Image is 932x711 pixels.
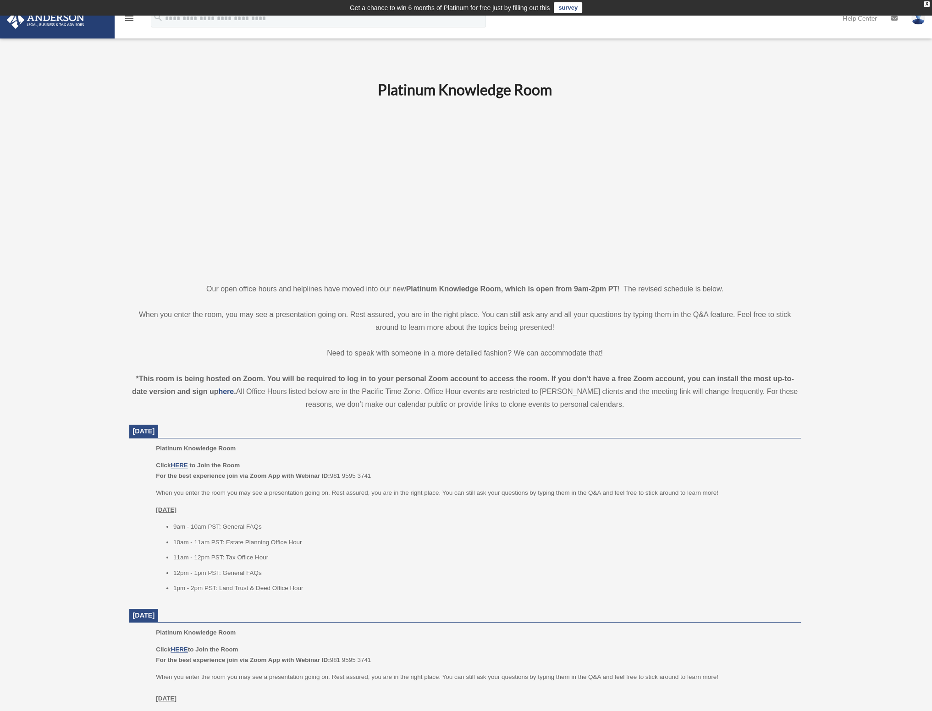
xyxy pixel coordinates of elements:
[171,646,188,653] a: HERE
[171,462,188,469] a: HERE
[173,552,794,563] li: 11am - 12pm PST: Tax Office Hour
[124,16,135,24] a: menu
[190,462,240,469] b: to Join the Room
[173,537,794,548] li: 10am - 11am PST: Estate Planning Office Hour
[156,644,794,666] p: 981 9595 3741
[156,656,330,663] b: For the best experience join via Zoom App with Webinar ID:
[327,111,602,266] iframe: 231110_Toby_KnowledgeRoom
[129,308,801,334] p: When you enter the room, you may see a presentation going on. Rest assured, you are in the right ...
[234,388,236,395] strong: .
[133,612,155,619] span: [DATE]
[378,81,552,98] b: Platinum Knowledge Room
[350,2,550,13] div: Get a chance to win 6 months of Platinum for free just by filling out this
[133,427,155,435] span: [DATE]
[156,506,176,513] u: [DATE]
[156,460,794,481] p: 981 9595 3741
[124,13,135,24] i: menu
[132,375,794,395] strong: *This room is being hosted on Zoom. You will be required to log in to your personal Zoom account ...
[924,1,930,7] div: close
[4,11,87,29] img: Anderson Advisors Platinum Portal
[129,372,801,411] div: All Office Hours listed below are in the Pacific Time Zone. Office Hour events are restricted to ...
[156,487,794,498] p: When you enter the room you may see a presentation going on. Rest assured, you are in the right p...
[173,568,794,579] li: 12pm - 1pm PST: General FAQs
[218,388,234,395] a: here
[156,445,236,452] span: Platinum Knowledge Room
[156,695,176,702] u: [DATE]
[156,462,189,469] b: Click
[173,583,794,594] li: 1pm - 2pm PST: Land Trust & Deed Office Hour
[156,672,794,704] p: When you enter the room you may see a presentation going on. Rest assured, you are in the right p...
[129,283,801,295] p: Our open office hours and helplines have moved into our new ! The revised schedule is below.
[156,472,330,479] b: For the best experience join via Zoom App with Webinar ID:
[911,11,925,25] img: User Pic
[406,285,618,293] strong: Platinum Knowledge Room, which is open from 9am-2pm PT
[153,12,163,22] i: search
[554,2,582,13] a: survey
[129,347,801,360] p: Need to speak with someone in a more detailed fashion? We can accommodate that!
[156,629,236,636] span: Platinum Knowledge Room
[173,521,794,532] li: 9am - 10am PST: General FAQs
[156,646,238,653] b: Click to Join the Room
